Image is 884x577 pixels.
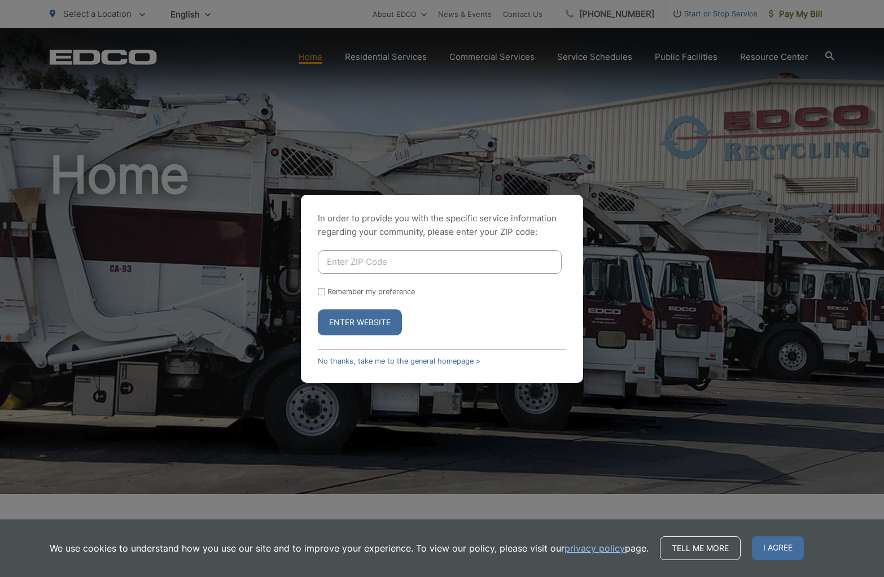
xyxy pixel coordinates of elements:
p: We use cookies to understand how you use our site and to improve your experience. To view our pol... [50,541,649,555]
a: Tell me more [660,536,741,560]
input: Enter ZIP Code [318,250,562,274]
a: No thanks, take me to the general homepage > [318,357,480,365]
a: privacy policy [564,541,625,555]
label: Remember my preference [327,287,415,296]
span: I agree [752,536,804,560]
button: Enter Website [318,309,402,335]
p: In order to provide you with the specific service information regarding your community, please en... [318,212,566,239]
